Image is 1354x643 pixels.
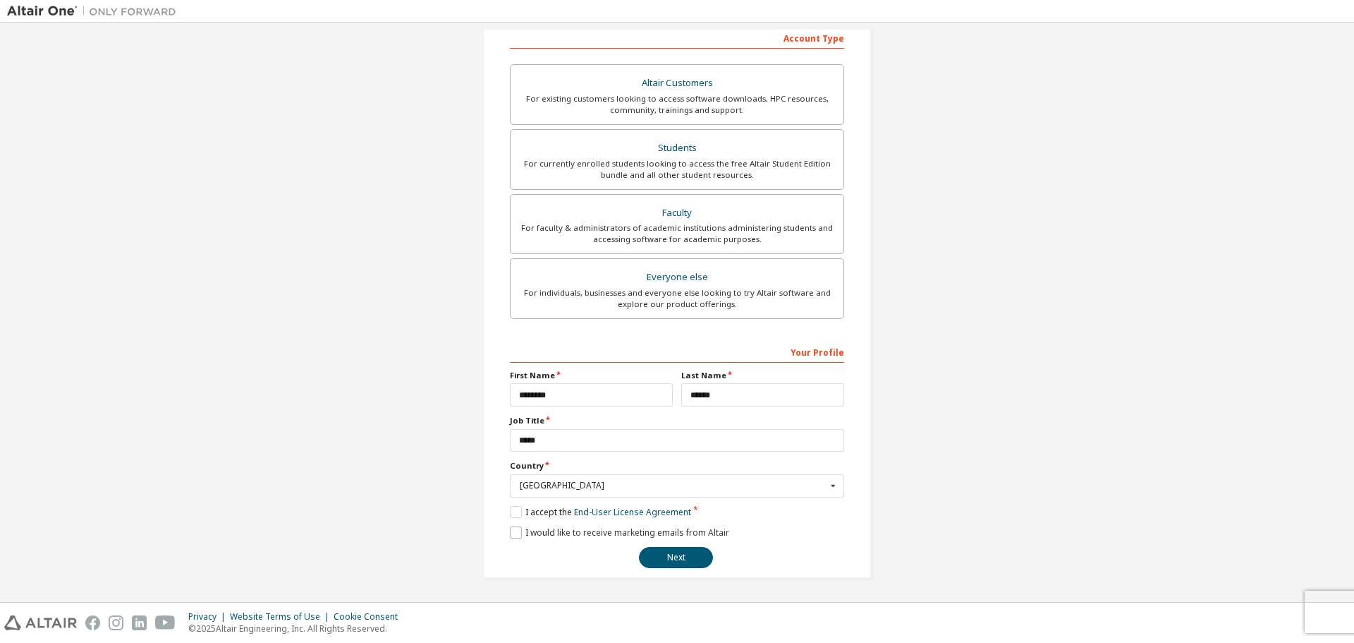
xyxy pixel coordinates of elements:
[510,460,844,471] label: Country
[4,615,77,630] img: altair_logo.svg
[510,527,729,539] label: I would like to receive marketing emails from Altair
[510,506,691,518] label: I accept the
[85,615,100,630] img: facebook.svg
[519,138,835,158] div: Students
[188,611,230,623] div: Privacy
[519,203,835,223] div: Faculty
[639,547,713,568] button: Next
[109,615,123,630] img: instagram.svg
[334,611,406,623] div: Cookie Consent
[188,623,406,635] p: © 2025 Altair Engineering, Inc. All Rights Reserved.
[510,26,844,49] div: Account Type
[7,4,183,18] img: Altair One
[681,370,844,381] label: Last Name
[230,611,334,623] div: Website Terms of Use
[519,222,835,245] div: For faculty & administrators of academic institutions administering students and accessing softwa...
[510,340,844,363] div: Your Profile
[519,287,835,310] div: For individuals, businesses and everyone else looking to try Altair software and explore our prod...
[519,93,835,116] div: For existing customers looking to access software downloads, HPC resources, community, trainings ...
[519,268,835,287] div: Everyone else
[132,615,147,630] img: linkedin.svg
[574,506,691,518] a: End-User License Agreement
[155,615,176,630] img: youtube.svg
[519,158,835,181] div: For currently enrolled students looking to access the free Altair Student Edition bundle and all ...
[520,481,827,490] div: [GEOGRAPHIC_DATA]
[510,370,673,381] label: First Name
[519,73,835,93] div: Altair Customers
[510,415,844,426] label: Job Title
